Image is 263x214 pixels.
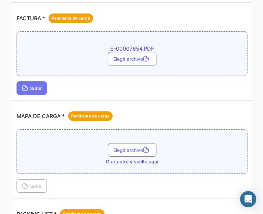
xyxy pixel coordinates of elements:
span: E-00007654.PDF [20,45,244,52]
button: Subir [17,179,47,193]
span: Subir [22,183,41,189]
span: Elegir archivo [113,147,151,153]
button: Elegir archivo [108,52,156,65]
div: Abrir Intercom Messenger [240,191,256,207]
span: Elegir archivo [113,56,151,62]
p: FACTURA * [17,14,93,23]
span: Subir [22,85,41,91]
span: Pendiente de carga [52,15,90,21]
button: Subir [17,81,47,95]
button: Elegir archivo [108,143,156,157]
span: O arrastre y suelte aquí [106,158,158,165]
span: Pendiente de carga [71,113,110,119]
p: MAPA DE CARGA * [17,111,113,121]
